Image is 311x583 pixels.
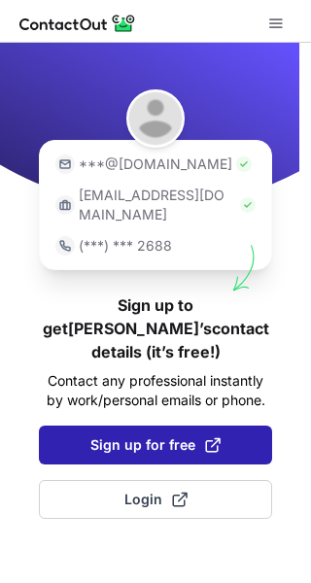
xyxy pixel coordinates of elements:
[236,156,252,172] img: Check Icon
[39,371,272,410] p: Contact any professional instantly by work/personal emails or phone.
[55,154,75,174] img: https://contactout.com/extension/app/static/media/login-email-icon.f64bce713bb5cd1896fef81aa7b14a...
[79,186,236,224] p: [EMAIL_ADDRESS][DOMAIN_NAME]
[126,89,185,148] img: Elena Espinosa Marco
[39,426,272,464] button: Sign up for free
[79,154,232,174] p: ***@[DOMAIN_NAME]
[240,197,256,213] img: Check Icon
[39,293,272,363] h1: Sign up to get [PERSON_NAME]’s contact details (it’s free!)
[90,435,221,455] span: Sign up for free
[39,480,272,519] button: Login
[55,236,75,256] img: https://contactout.com/extension/app/static/media/login-phone-icon.bacfcb865e29de816d437549d7f4cb...
[55,195,75,215] img: https://contactout.com/extension/app/static/media/login-work-icon.638a5007170bc45168077fde17b29a1...
[124,490,188,509] span: Login
[19,12,136,35] img: ContactOut v5.3.10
